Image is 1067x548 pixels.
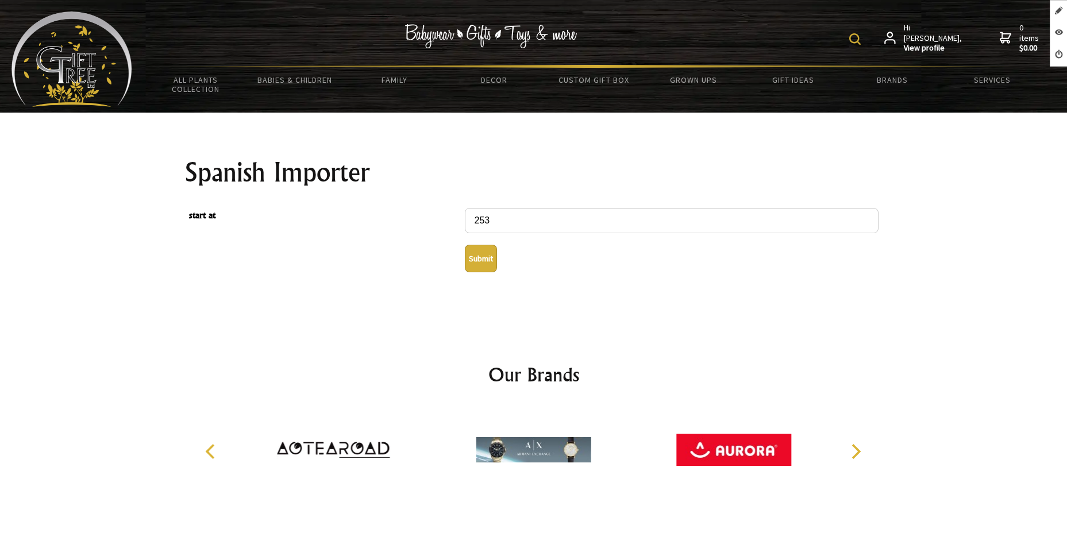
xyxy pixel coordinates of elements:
img: Babywear - Gifts - Toys & more [405,24,577,48]
img: Babyware - Gifts - Toys and more... [11,11,132,107]
strong: $0.00 [1019,43,1041,53]
strong: View profile [904,43,963,53]
a: Family [345,68,444,92]
a: Services [942,68,1042,92]
a: Gift Ideas [743,68,842,92]
img: product search [849,33,861,45]
span: Hi [PERSON_NAME], [904,23,963,53]
img: Aotearoad [276,407,391,493]
button: Next [843,439,868,464]
a: All Plants Collection [146,68,245,101]
a: Babies & Children [245,68,345,92]
a: Grown Ups [644,68,743,92]
button: Previous [199,439,225,464]
a: Hi [PERSON_NAME],View profile [884,23,963,53]
img: Armani Exchange [476,407,591,493]
h2: Our Brands [194,361,874,388]
img: Aurora World [676,407,791,493]
a: Custom Gift Box [544,68,644,92]
button: Submit [465,245,497,272]
a: Decor [444,68,544,92]
input: start at [465,208,879,233]
a: Brands [843,68,942,92]
span: start at [189,208,459,225]
a: 0 items$0.00 [1000,23,1041,53]
h1: Spanish Importer [184,159,883,186]
span: 0 items [1019,22,1041,53]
